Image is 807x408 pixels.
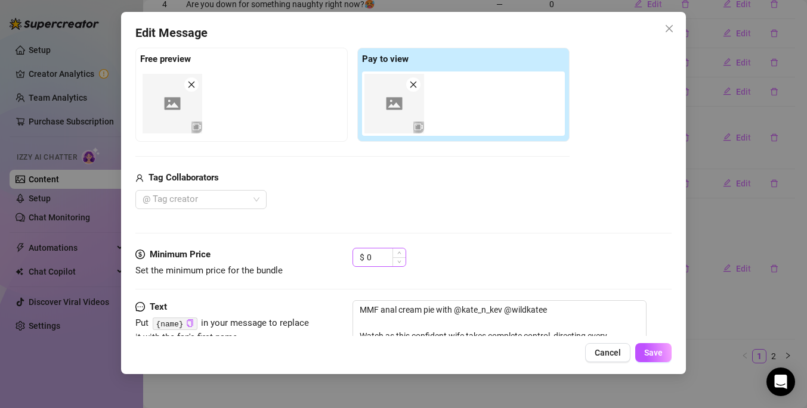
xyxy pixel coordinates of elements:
[664,24,674,33] span: close
[766,367,795,396] div: Open Intercom Messenger
[135,265,283,276] span: Set the minimum price for the bundle
[644,348,663,357] span: Save
[362,54,409,64] strong: Pay to view
[153,317,197,330] code: {name}
[595,348,621,357] span: Cancel
[397,260,401,264] span: down
[135,248,145,262] span: dollar
[186,319,194,327] span: copy
[143,74,202,133] img: square-placeholder.png
[585,343,630,362] button: Cancel
[135,24,208,42] span: Edit Message
[397,251,401,255] span: up
[186,319,194,328] button: Click to Copy
[364,74,424,133] img: square-placeholder.png
[135,317,310,342] span: Put in your message to replace it with the fan's first name.
[149,172,219,183] strong: Tag Collaborators
[140,54,191,64] strong: Free preview
[660,19,679,38] button: Close
[150,249,211,260] strong: Minimum Price
[187,80,196,89] span: close
[660,24,679,33] span: Close
[392,248,406,257] span: Increase Value
[135,171,144,185] span: user
[415,123,423,131] span: video-camera
[635,343,672,362] button: Save
[135,300,145,314] span: message
[193,123,201,131] span: video-camera
[392,257,406,266] span: Decrease Value
[409,80,418,89] span: close
[150,301,167,312] strong: Text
